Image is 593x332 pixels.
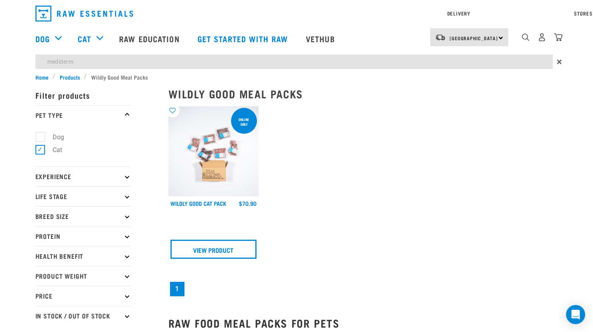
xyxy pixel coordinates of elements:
[35,266,131,286] p: Product Weight
[29,2,564,25] nav: dropdown navigation
[35,6,133,21] img: Raw Essentials Logo
[435,34,446,41] img: van-moving.png
[239,200,256,207] div: $70.90
[35,33,50,45] a: Dog
[168,106,259,197] img: Cat 0 2sec
[35,73,49,81] span: Home
[574,12,593,15] a: Stores
[55,73,84,81] a: Products
[35,186,131,206] p: Life Stage
[298,23,345,55] a: Vethub
[35,166,131,186] p: Experience
[168,320,340,326] strong: RAW FOOD MEAL PACKS FOR PETS
[557,55,562,69] span: ×
[35,306,131,326] p: In Stock / Out Of Stock
[170,202,226,205] a: Wildly Good Cat Pack
[447,12,470,15] a: Delivery
[40,132,67,142] label: Dog
[450,37,498,39] span: [GEOGRAPHIC_DATA]
[170,240,257,259] a: View Product
[35,246,131,266] p: Health Benefit
[35,55,553,69] input: Search...
[35,73,558,81] nav: breadcrumbs
[168,88,558,100] h2: Wildly Good Meal Packs
[231,113,257,130] div: ONLINE ONLY
[40,145,65,155] label: Cat
[168,280,558,298] nav: pagination
[78,33,91,45] a: Cat
[554,33,562,41] img: home-icon@2x.png
[35,105,131,125] p: Pet Type
[566,305,585,324] div: Open Intercom Messenger
[35,226,131,246] p: Protein
[190,23,298,55] a: Get started with Raw
[35,85,131,105] p: Filter products
[35,73,53,81] a: Home
[538,33,546,41] img: user.png
[522,33,529,41] img: home-icon-1@2x.png
[60,73,80,81] span: Products
[170,282,184,296] a: Page 1
[35,286,131,306] p: Price
[35,206,131,226] p: Breed Size
[111,23,189,55] a: Raw Education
